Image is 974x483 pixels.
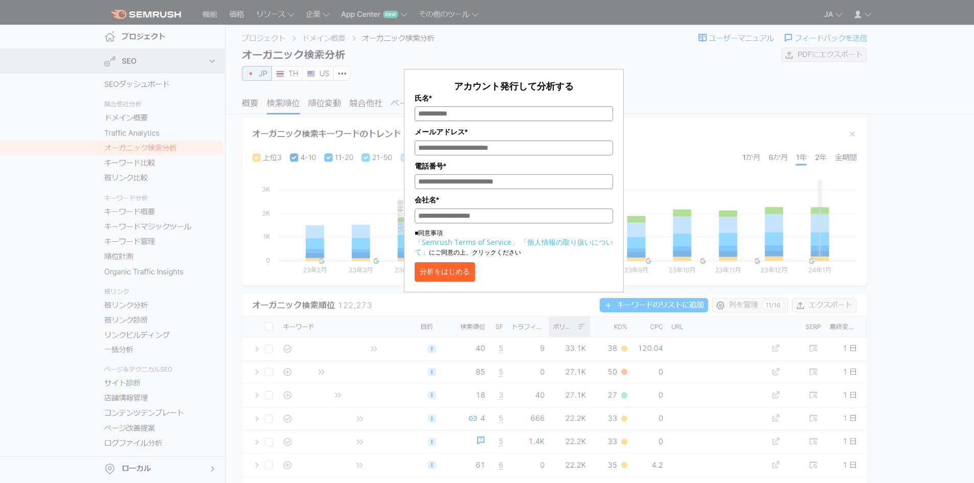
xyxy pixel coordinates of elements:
a: 「個人情報の取り扱いについて」 [415,237,613,257]
button: 分析をはじめる [415,262,475,282]
a: 「Semrush Terms of Service」 [415,237,518,247]
label: 電話番号* [415,160,613,172]
span: アカウント発行して分析する [454,80,574,92]
label: メールアドレス* [415,126,613,137]
p: ■同意事項 にご同意の上、クリックください [415,228,613,257]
